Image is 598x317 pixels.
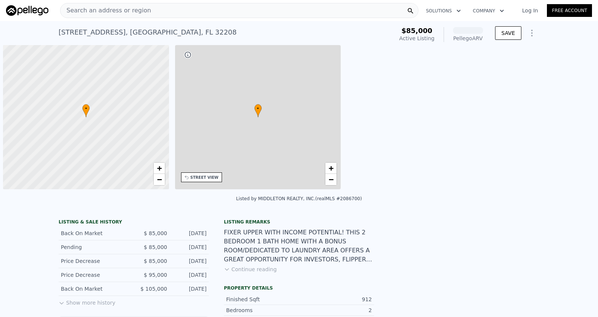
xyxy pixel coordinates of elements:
[59,27,237,38] div: [STREET_ADDRESS] , [GEOGRAPHIC_DATA] , FL 32208
[467,4,510,18] button: Company
[329,163,334,173] span: +
[144,272,167,278] span: $ 95,000
[82,105,90,112] span: •
[254,104,262,117] div: •
[61,285,128,293] div: Back On Market
[524,26,539,41] button: Show Options
[329,175,334,184] span: −
[325,174,337,185] a: Zoom out
[402,27,432,35] span: $85,000
[173,243,207,251] div: [DATE]
[399,35,435,41] span: Active Listing
[154,174,165,185] a: Zoom out
[173,285,207,293] div: [DATE]
[513,7,547,14] a: Log In
[420,4,467,18] button: Solutions
[299,296,372,303] div: 912
[61,243,128,251] div: Pending
[157,163,162,173] span: +
[453,35,483,42] div: Pellego ARV
[226,306,299,314] div: Bedrooms
[144,230,167,236] span: $ 85,000
[190,175,219,180] div: STREET VIEW
[224,228,374,264] div: FIXER UPPER WITH INCOME POTENTIAL! THIS 2 BEDROOM 1 BATH HOME WITH A BONUS ROOM/DEDICATED TO LAUN...
[59,219,209,226] div: LISTING & SALE HISTORY
[224,266,277,273] button: Continue reading
[226,296,299,303] div: Finished Sqft
[6,5,48,16] img: Pellego
[224,219,374,225] div: Listing remarks
[82,104,90,117] div: •
[299,306,372,314] div: 2
[144,258,167,264] span: $ 85,000
[61,257,128,265] div: Price Decrease
[547,4,592,17] a: Free Account
[61,229,128,237] div: Back On Market
[325,163,337,174] a: Zoom in
[154,163,165,174] a: Zoom in
[61,271,128,279] div: Price Decrease
[495,26,521,40] button: SAVE
[59,296,115,306] button: Show more history
[144,244,167,250] span: $ 85,000
[173,271,207,279] div: [DATE]
[157,175,162,184] span: −
[140,286,167,292] span: $ 105,000
[173,229,207,237] div: [DATE]
[173,257,207,265] div: [DATE]
[224,285,374,291] div: Property details
[254,105,262,112] span: •
[236,196,362,201] div: Listed by MIDDLETON REALTY, INC. (realMLS #2086700)
[60,6,151,15] span: Search an address or region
